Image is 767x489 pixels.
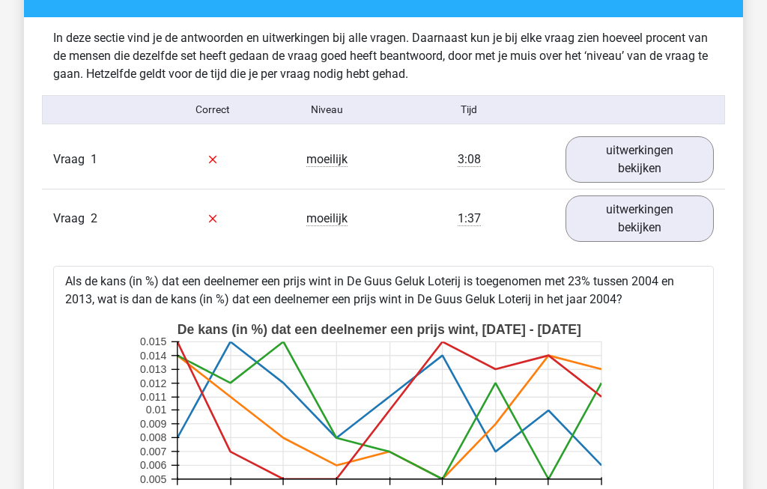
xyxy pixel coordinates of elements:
text: 0.008 [140,431,166,443]
div: Correct [157,102,270,118]
span: 1:37 [458,211,481,226]
text: 0.009 [140,417,166,429]
text: 0.005 [140,473,166,485]
a: uitwerkingen bekijken [566,195,714,242]
div: Tijd [383,102,554,118]
span: moeilijk [306,152,348,167]
span: 2 [91,211,97,225]
div: Niveau [270,102,383,118]
text: 0.011 [140,391,166,403]
div: In deze sectie vind je de antwoorden en uitwerkingen bij alle vragen. Daarnaast kun je bij elke v... [42,29,725,83]
span: 3:08 [458,152,481,167]
text: 0.012 [140,377,166,389]
span: moeilijk [306,211,348,226]
text: 0.006 [140,459,166,471]
text: 0.01 [146,404,167,416]
span: Vraag [53,210,91,228]
span: Vraag [53,151,91,168]
text: De kans (in %) dat een deelnemer een prijs wint, [DATE] - [DATE] [178,321,581,336]
text: 0.015 [140,335,166,347]
text: 0.007 [140,445,166,457]
a: uitwerkingen bekijken [566,136,714,183]
span: 1 [91,152,97,166]
text: 0.014 [140,349,166,361]
text: 0.013 [140,363,166,375]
